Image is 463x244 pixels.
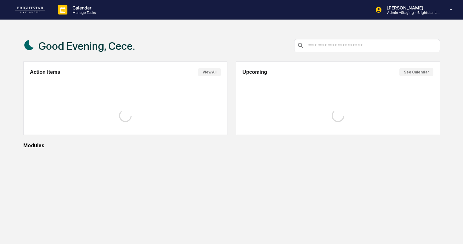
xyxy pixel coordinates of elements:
h2: Action Items [30,69,60,75]
p: Admin • Staging - Brightstar Law Group [382,10,441,15]
img: logo [15,7,45,13]
h1: Good Evening, Cece. [38,40,135,52]
button: View All [198,68,221,76]
button: See Calendar [399,68,433,76]
p: [PERSON_NAME] [382,5,441,10]
div: Modules [23,142,440,148]
p: Calendar [67,5,99,10]
p: Manage Tasks [67,10,99,15]
h2: Upcoming [243,69,267,75]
